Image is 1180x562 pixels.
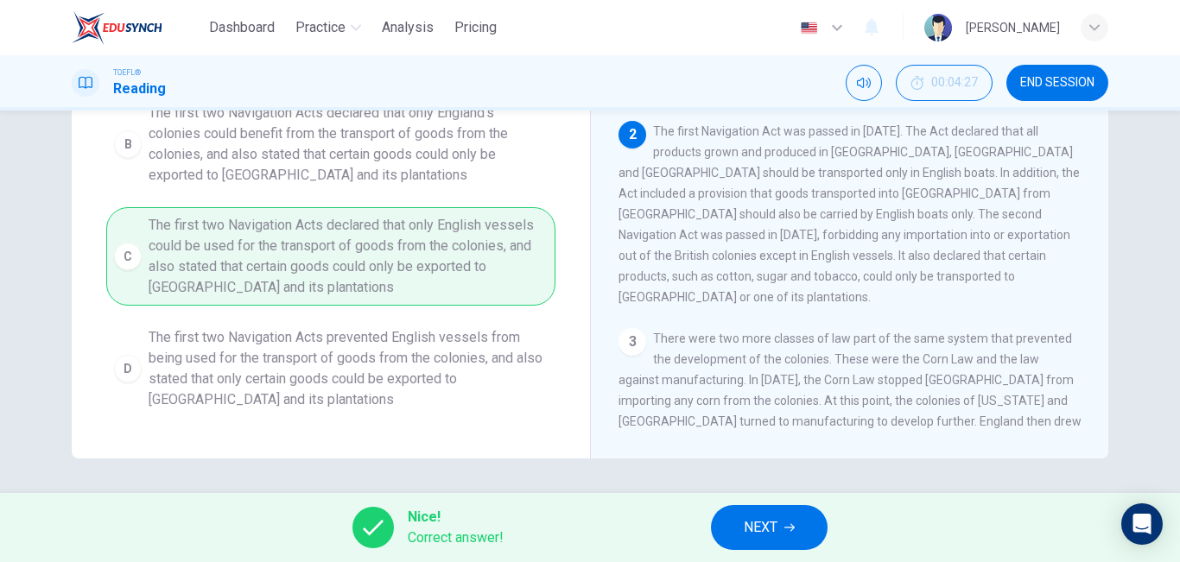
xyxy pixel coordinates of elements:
img: EduSynch logo [72,10,162,45]
button: Analysis [375,12,441,43]
span: Correct answer! [408,527,504,548]
div: Open Intercom Messenger [1121,503,1163,545]
span: TOEFL® [113,66,141,79]
div: [PERSON_NAME] [966,17,1060,38]
button: Practice [289,12,368,43]
button: Dashboard [202,12,282,43]
button: NEXT [711,505,828,550]
a: EduSynch logo [72,10,202,45]
span: Dashboard [209,17,275,38]
h1: Reading [113,79,166,99]
span: NEXT [744,515,777,540]
div: Hide [896,65,993,101]
span: Practice [295,17,346,38]
span: 00:04:27 [931,76,978,90]
button: END SESSION [1006,65,1108,101]
img: Profile picture [924,14,952,41]
button: Pricing [447,12,504,43]
span: The first Navigation Act was passed in [DATE]. The Act declared that all products grown and produ... [619,124,1080,304]
div: 2 [619,121,646,148]
div: Mute [846,65,882,101]
img: en [798,22,820,35]
span: Pricing [454,17,497,38]
span: END SESSION [1020,76,1094,90]
div: 3 [619,328,646,356]
span: Nice! [408,507,504,527]
button: 00:04:27 [896,65,993,101]
span: Analysis [382,17,434,38]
